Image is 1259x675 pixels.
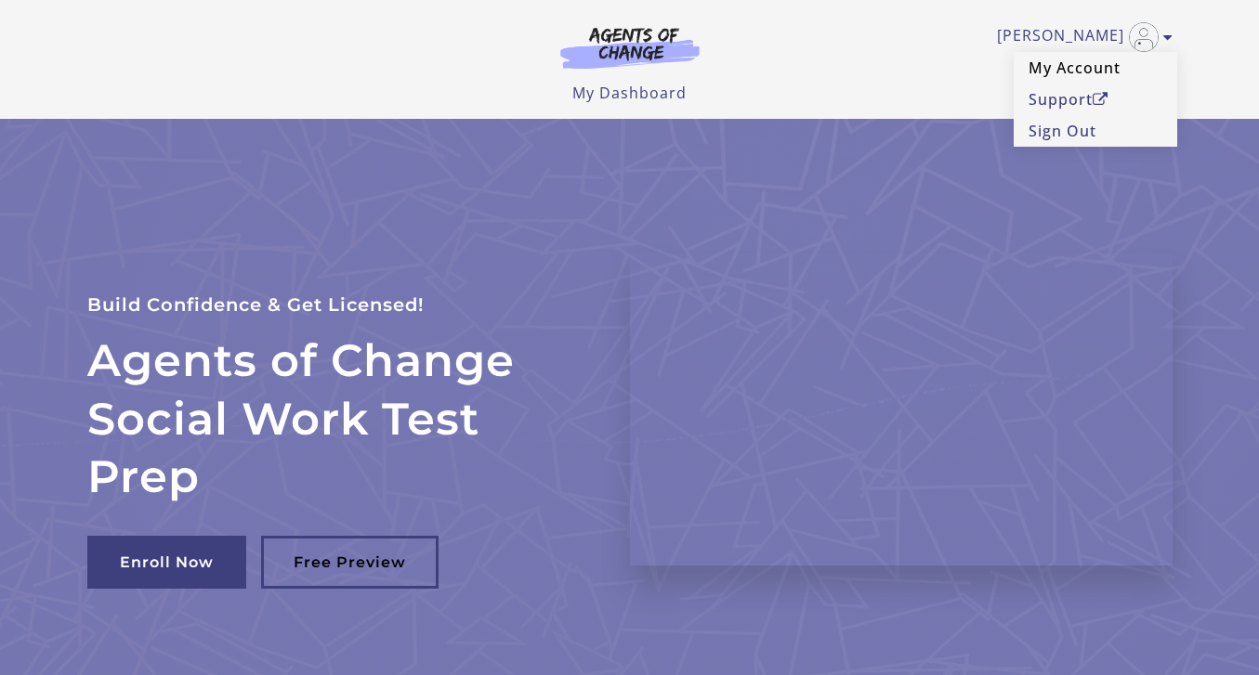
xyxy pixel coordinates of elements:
[572,83,687,103] a: My Dashboard
[87,331,585,505] h2: Agents of Change Social Work Test Prep
[87,536,246,589] a: Enroll Now
[541,26,719,69] img: Agents of Change Logo
[261,536,439,589] a: Free Preview
[1014,84,1177,115] a: SupportOpen in a new window
[1014,115,1177,147] a: Sign Out
[1093,92,1108,107] i: Open in a new window
[997,22,1163,52] a: Toggle menu
[87,290,585,320] p: Build Confidence & Get Licensed!
[1014,52,1177,84] a: My Account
